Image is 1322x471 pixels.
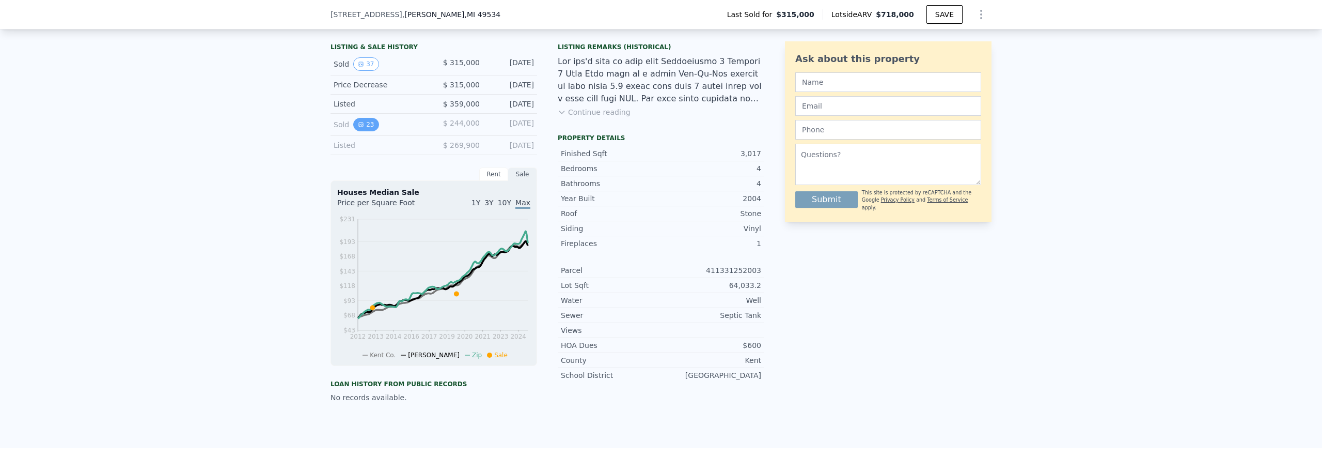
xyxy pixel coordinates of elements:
[661,340,761,351] div: $600
[339,238,355,246] tspan: $193
[510,333,526,340] tspan: 2024
[471,199,480,207] span: 1Y
[343,312,355,319] tspan: $68
[661,295,761,306] div: Well
[421,333,437,340] tspan: 2017
[561,178,661,189] div: Bathrooms
[334,80,426,90] div: Price Decrease
[661,178,761,189] div: 4
[475,333,491,340] tspan: 2021
[795,52,981,66] div: Ask about this property
[515,199,530,209] span: Max
[334,140,426,150] div: Listed
[561,310,661,321] div: Sewer
[795,72,981,92] input: Name
[561,295,661,306] div: Water
[443,58,480,67] span: $ 315,000
[776,9,814,20] span: $315,000
[558,55,764,105] div: Lor ips'd sita co adip elit Seddoeiusmo 3 Tempori 7 Utla Etdo magn al e admin Ven-Qu-Nos exercit ...
[561,340,661,351] div: HOA Dues
[465,10,501,19] span: , MI 49534
[337,197,434,214] div: Price per Square Foot
[661,148,761,159] div: 3,017
[350,333,366,340] tspan: 2012
[443,119,480,127] span: $ 244,000
[661,208,761,219] div: Stone
[339,268,355,275] tspan: $143
[330,43,537,53] div: LISTING & SALE HISTORY
[561,325,661,336] div: Views
[488,57,534,71] div: [DATE]
[368,333,384,340] tspan: 2013
[353,57,379,71] button: View historical data
[561,355,661,366] div: County
[479,168,508,181] div: Rent
[402,9,500,20] span: , [PERSON_NAME]
[439,333,455,340] tspan: 2019
[561,238,661,249] div: Fireplaces
[334,99,426,109] div: Listed
[337,187,530,197] div: Houses Median Sale
[403,333,419,340] tspan: 2016
[339,216,355,223] tspan: $231
[343,327,355,334] tspan: $43
[661,370,761,381] div: [GEOGRAPHIC_DATA]
[330,9,402,20] span: [STREET_ADDRESS]
[661,163,761,174] div: 4
[488,99,534,109] div: [DATE]
[353,118,379,131] button: View historical data
[558,43,764,51] div: Listing Remarks (Historical)
[370,352,396,359] span: Kent Co.
[339,253,355,260] tspan: $168
[561,208,661,219] div: Roof
[661,193,761,204] div: 2004
[493,333,509,340] tspan: 2023
[876,10,914,19] span: $718,000
[831,9,876,20] span: Lotside ARV
[561,163,661,174] div: Bedrooms
[343,297,355,305] tspan: $93
[334,57,426,71] div: Sold
[795,96,981,116] input: Email
[661,355,761,366] div: Kent
[339,282,355,290] tspan: $118
[330,392,537,403] div: No records available.
[443,141,480,149] span: $ 269,900
[727,9,777,20] span: Last Sold for
[457,333,473,340] tspan: 2020
[508,168,537,181] div: Sale
[795,120,981,140] input: Phone
[443,81,480,89] span: $ 315,000
[330,380,537,388] div: Loan history from public records
[561,370,661,381] div: School District
[472,352,482,359] span: Zip
[488,140,534,150] div: [DATE]
[488,118,534,131] div: [DATE]
[494,352,508,359] span: Sale
[558,107,631,117] button: Continue reading
[661,310,761,321] div: Septic Tank
[484,199,493,207] span: 3Y
[561,223,661,234] div: Siding
[561,193,661,204] div: Year Built
[561,280,661,291] div: Lot Sqft
[408,352,460,359] span: [PERSON_NAME]
[862,189,981,211] div: This site is protected by reCAPTCHA and the Google and apply.
[971,4,991,25] button: Show Options
[558,134,764,142] div: Property details
[488,80,534,90] div: [DATE]
[661,238,761,249] div: 1
[881,197,915,203] a: Privacy Policy
[386,333,402,340] tspan: 2014
[561,265,661,276] div: Parcel
[443,100,480,108] span: $ 359,000
[334,118,426,131] div: Sold
[661,265,761,276] div: 411331252003
[926,5,963,24] button: SAVE
[661,223,761,234] div: Vinyl
[561,148,661,159] div: Finished Sqft
[927,197,968,203] a: Terms of Service
[498,199,511,207] span: 10Y
[661,280,761,291] div: 64,033.2
[795,191,858,208] button: Submit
